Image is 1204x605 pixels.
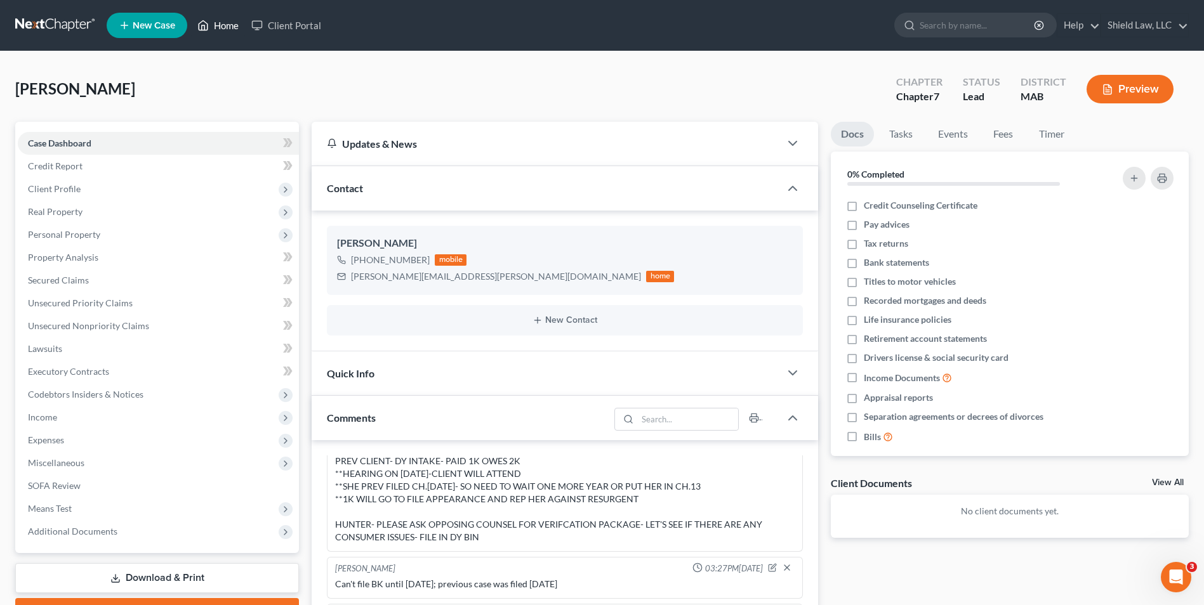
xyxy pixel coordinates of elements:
[28,389,143,400] span: Codebtors Insiders & Notices
[896,75,943,89] div: Chapter
[637,408,738,430] input: Search...
[934,90,939,102] span: 7
[864,372,940,384] span: Income Documents
[18,474,299,497] a: SOFA Review
[133,21,175,30] span: New Case
[646,271,674,282] div: home
[28,275,89,285] span: Secured Claims
[327,412,376,424] span: Comments
[337,315,793,325] button: New Contact
[435,254,466,266] div: mobile
[864,256,929,269] span: Bank statements
[28,252,98,263] span: Property Analysis
[335,563,395,575] div: [PERSON_NAME]
[18,246,299,269] a: Property Analysis
[327,137,765,150] div: Updates & News
[864,294,986,307] span: Recorded mortgages and deeds
[1152,478,1184,487] a: View All
[864,275,956,288] span: Titles to motor vehicles
[28,160,83,171] span: Credit Report
[28,138,91,148] span: Case Dashboard
[28,297,133,308] span: Unsecured Priority Claims
[831,122,874,146] a: Docs
[831,476,912,490] div: Client Documents
[879,122,923,146] a: Tasks
[18,269,299,292] a: Secured Claims
[896,89,943,104] div: Chapter
[18,155,299,178] a: Credit Report
[864,431,881,443] span: Bills
[1161,562,1191,592] iframe: Intercom live chat
[864,351,1009,364] span: Drivers license & social security card
[28,206,83,217] span: Real Property
[335,578,795,590] div: Can't file BK until [DATE]; previous case was filed [DATE]
[841,505,1179,517] p: No client documents yet.
[335,455,795,543] div: PREV CLIENT- DY INTAKE- PAID 1K OWES 2K **HEARING ON [DATE]-CLIENT WILL ATTEND **SHE PREV FILED C...
[28,457,84,468] span: Miscellaneous
[28,343,62,354] span: Lawsuits
[1021,89,1066,104] div: MAB
[15,79,135,98] span: [PERSON_NAME]
[1187,562,1197,572] span: 3
[351,254,430,266] div: [PHONE_NUMBER]
[705,563,763,575] span: 03:27PM[DATE]
[864,313,951,326] span: Life insurance policies
[1021,75,1066,89] div: District
[963,89,1000,104] div: Lead
[864,332,987,345] span: Retirement account statements
[1029,122,1075,146] a: Timer
[864,391,933,404] span: Appraisal reports
[28,183,81,194] span: Client Profile
[864,410,1043,423] span: Separation agreements or decrees of divorces
[28,503,72,514] span: Means Test
[864,199,977,212] span: Credit Counseling Certificate
[920,13,1036,37] input: Search by name...
[327,182,363,194] span: Contact
[351,270,641,283] div: [PERSON_NAME][EMAIL_ADDRESS][PERSON_NAME][DOMAIN_NAME]
[327,367,374,379] span: Quick Info
[28,320,149,331] span: Unsecured Nonpriority Claims
[864,237,908,250] span: Tax returns
[18,337,299,360] a: Lawsuits
[15,563,299,593] a: Download & Print
[28,229,100,240] span: Personal Property
[1057,14,1100,37] a: Help
[864,218,910,231] span: Pay advices
[928,122,978,146] a: Events
[28,412,57,422] span: Income
[28,434,64,445] span: Expenses
[18,132,299,155] a: Case Dashboard
[1101,14,1188,37] a: Shield Law, LLC
[28,480,81,491] span: SOFA Review
[337,236,793,251] div: [PERSON_NAME]
[983,122,1024,146] a: Fees
[847,169,904,179] strong: 0% Completed
[245,14,327,37] a: Client Portal
[1087,75,1174,103] button: Preview
[28,526,117,537] span: Additional Documents
[18,360,299,383] a: Executory Contracts
[18,292,299,315] a: Unsecured Priority Claims
[18,315,299,337] a: Unsecured Nonpriority Claims
[963,75,1000,89] div: Status
[191,14,245,37] a: Home
[28,366,109,377] span: Executory Contracts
